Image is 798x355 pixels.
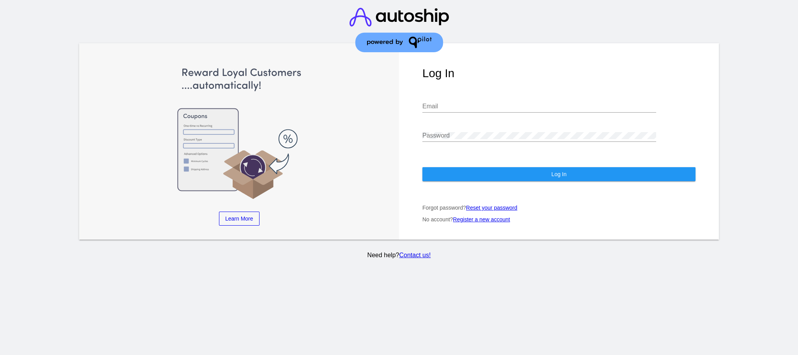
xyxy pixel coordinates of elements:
[466,205,517,211] a: Reset your password
[422,216,696,223] p: No account?
[399,252,431,258] a: Contact us!
[219,212,260,226] a: Learn More
[78,252,720,259] p: Need help?
[422,67,696,80] h1: Log In
[102,67,376,200] img: Apply Coupons Automatically to Scheduled Orders with QPilot
[422,167,696,181] button: Log In
[422,205,696,211] p: Forgot password?
[422,103,656,110] input: Email
[551,171,567,177] span: Log In
[646,102,655,111] keeper-lock: Open Keeper Popup
[453,216,510,223] a: Register a new account
[225,215,253,222] span: Learn More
